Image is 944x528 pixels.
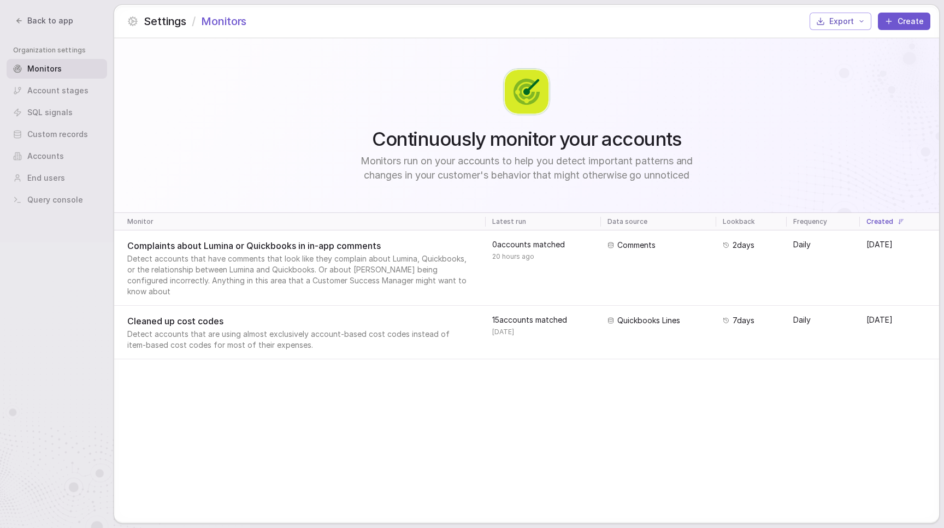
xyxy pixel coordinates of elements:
[372,128,681,150] span: Continuously monitor your accounts
[492,239,594,250] span: 0 accounts matched
[866,239,933,250] span: [DATE]
[127,217,154,227] span: Monitor
[492,252,594,261] span: 20 hours ago
[13,46,107,55] span: Organization settings
[350,154,704,182] span: Monitors run on your accounts to help you detect important patterns and changes in your customer'...
[127,253,470,297] span: Detect accounts that have comments that look like they complain about Lumina, Quickbooks, or the ...
[492,217,526,227] span: Latest run
[866,217,893,227] span: Created
[9,13,80,28] button: Back to app
[192,14,196,29] span: /
[492,328,594,336] span: [DATE]
[733,239,754,251] span: 2 days
[793,315,811,324] span: Daily
[793,217,827,227] span: Frequency
[27,15,73,26] span: Back to app
[127,239,470,252] span: Complaints about Lumina or Quickbooks in in-app comments
[504,69,550,115] img: Signal
[492,315,594,325] span: 15 accounts matched
[127,329,470,351] span: Detect accounts that are using almost exclusively account-based cost codes instead of item-based ...
[723,217,755,227] span: Lookback
[127,315,470,328] span: Cleaned up cost codes
[617,239,656,251] span: Comments
[733,315,754,326] span: 7 days
[793,240,811,249] span: Daily
[27,63,62,74] span: Monitors
[201,14,246,29] span: Monitors
[607,217,647,227] span: Data source
[144,14,186,29] span: Settings
[617,315,680,326] span: Quickbooks Lines
[7,59,107,79] a: Monitors
[878,13,930,30] button: Create
[866,315,933,325] span: [DATE]
[810,13,871,30] button: Export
